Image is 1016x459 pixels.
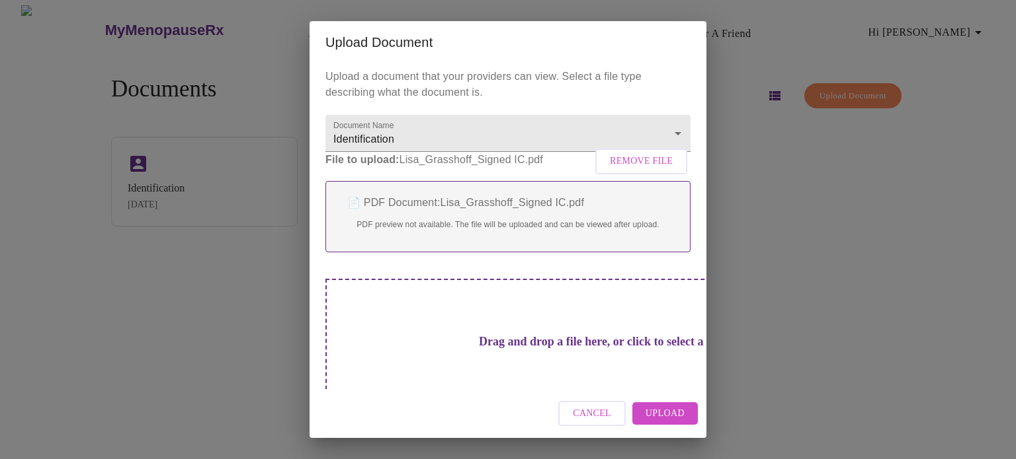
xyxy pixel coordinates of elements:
h2: Upload Document [325,32,691,53]
button: Cancel [558,401,626,427]
span: Upload [646,406,685,422]
div: Identification [325,115,691,152]
p: PDF preview not available. The file will be uploaded and can be viewed after upload. [339,219,677,230]
p: Lisa_Grasshoff_Signed IC.pdf [325,152,691,168]
span: Remove File [610,153,673,170]
button: Remove File [595,149,687,174]
button: Upload [632,402,698,425]
h3: Drag and drop a file here, or click to select a file [418,335,783,349]
strong: File to upload: [325,154,400,165]
p: Upload a document that your providers can view. Select a file type describing what the document is. [325,69,691,100]
span: Cancel [573,406,611,422]
p: 📄 PDF Document: Lisa_Grasshoff_Signed IC.pdf [339,195,677,211]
